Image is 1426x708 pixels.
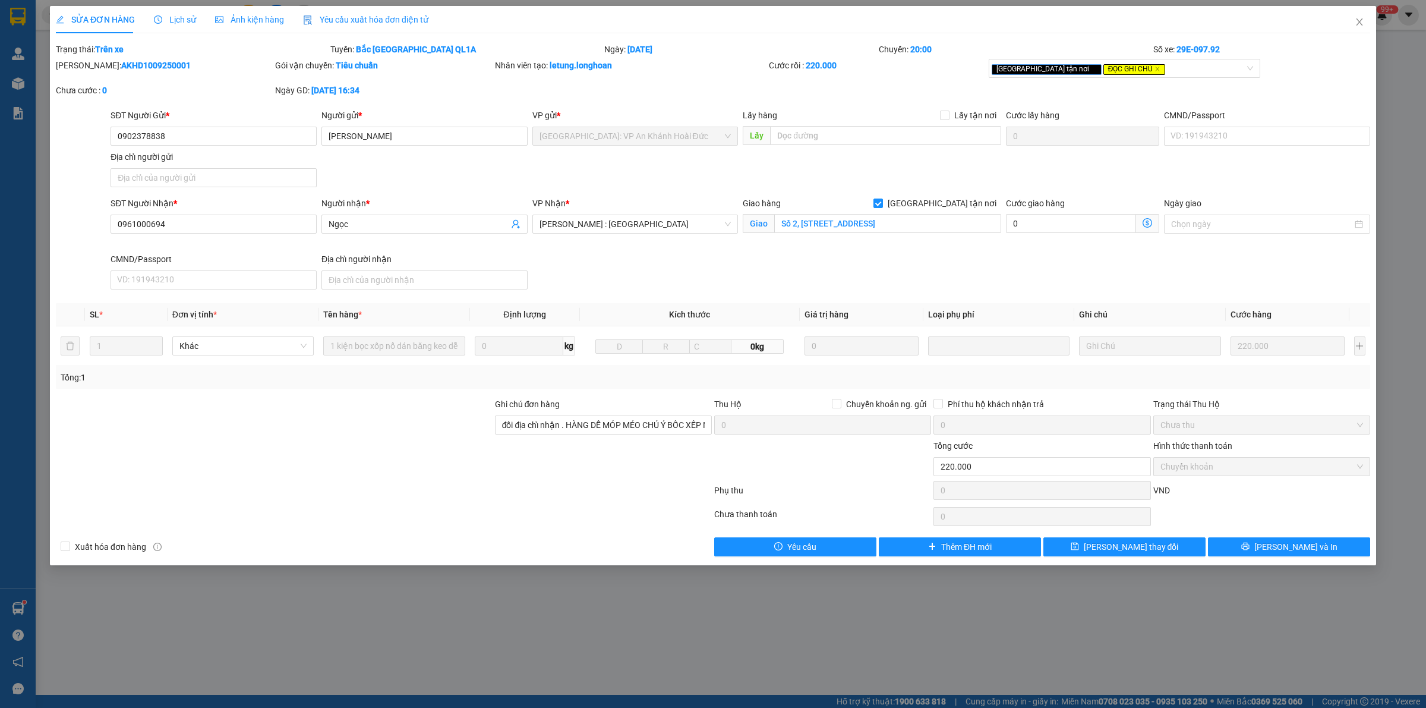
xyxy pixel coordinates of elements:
[713,508,932,528] div: Chưa thanh toán
[532,109,739,122] div: VP gửi
[321,109,528,122] div: Người gửi
[90,310,99,319] span: SL
[941,540,992,553] span: Thêm ĐH mới
[303,15,313,25] img: icon
[511,219,520,229] span: user-add
[731,339,784,354] span: 0kg
[111,253,317,266] div: CMND/Passport
[1160,458,1363,476] span: Chuyển khoản
[1176,45,1220,54] b: 29E-097.92
[215,15,223,24] span: picture
[532,199,566,208] span: VP Nhận
[550,61,612,70] b: letung.longhoan
[627,45,652,54] b: [DATE]
[56,84,273,97] div: Chưa cước :
[329,43,604,56] div: Tuyến:
[879,537,1041,556] button: plusThêm ĐH mới
[323,310,362,319] span: Tên hàng
[689,339,732,354] input: C
[1153,441,1232,451] label: Hình thức thanh toán
[1074,303,1225,326] th: Ghi chú
[910,45,932,54] b: 20:00
[933,441,973,451] span: Tổng cước
[841,398,931,411] span: Chuyển khoản ng. gửi
[743,214,774,233] span: Giao
[1241,542,1250,552] span: printer
[1231,336,1345,355] input: 0
[1343,6,1376,39] button: Close
[1071,542,1079,552] span: save
[770,126,1001,145] input: Dọc đường
[805,336,919,355] input: 0
[111,168,317,187] input: Địa chỉ của người gửi
[743,111,777,120] span: Lấy hàng
[1254,540,1337,553] span: [PERSON_NAME] và In
[1153,398,1370,411] div: Trạng thái Thu Hộ
[275,59,492,72] div: Gói vận chuyển:
[495,59,767,72] div: Nhân viên tạo:
[61,336,80,355] button: delete
[949,109,1001,122] span: Lấy tận nơi
[669,310,710,319] span: Kích thước
[336,61,378,70] b: Tiêu chuẩn
[878,43,1152,56] div: Chuyến:
[769,59,986,72] div: Cước rồi :
[102,86,107,95] b: 0
[1354,336,1365,355] button: plus
[806,61,837,70] b: 220.000
[56,15,64,24] span: edit
[323,336,465,355] input: VD: Bàn, Ghế
[743,126,770,145] span: Lấy
[321,270,528,290] input: Địa chỉ của người nhận
[111,197,317,210] div: SĐT Người Nhận
[774,542,783,552] span: exclamation-circle
[153,543,162,551] span: info-circle
[111,109,317,122] div: SĐT Người Gửi
[943,398,1049,411] span: Phí thu hộ khách nhận trả
[1164,109,1370,122] div: CMND/Passport
[1152,43,1371,56] div: Số xe:
[1043,537,1206,556] button: save[PERSON_NAME] thay đổi
[1231,310,1272,319] span: Cước hàng
[172,310,217,319] span: Đơn vị tính
[1160,416,1363,434] span: Chưa thu
[642,339,690,354] input: R
[121,61,191,70] b: AKHD1009250001
[321,197,528,210] div: Người nhận
[56,59,273,72] div: [PERSON_NAME]:
[311,86,359,95] b: [DATE] 16:34
[179,337,307,355] span: Khác
[1079,336,1220,355] input: Ghi Chú
[714,399,742,409] span: Thu Hộ
[563,336,575,355] span: kg
[1006,199,1065,208] label: Cước giao hàng
[55,43,329,56] div: Trạng thái:
[495,416,712,435] input: Ghi chú đơn hàng
[1006,127,1159,146] input: Cước lấy hàng
[275,84,492,97] div: Ngày GD:
[1154,66,1160,72] span: close
[495,399,560,409] label: Ghi chú đơn hàng
[992,64,1102,75] span: [GEOGRAPHIC_DATA] tận nơi
[805,310,848,319] span: Giá trị hàng
[595,339,643,354] input: D
[1171,218,1352,231] input: Ngày giao
[1091,66,1097,72] span: close
[1355,17,1364,27] span: close
[1006,214,1136,233] input: Cước giao hàng
[111,150,317,163] div: Địa chỉ người gửi
[61,371,550,384] div: Tổng: 1
[56,15,135,24] span: SỬA ĐƠN HÀNG
[95,45,124,54] b: Trên xe
[321,253,528,266] div: Địa chỉ người nhận
[540,215,731,233] span: Hồ Chí Minh : Kho Quận 12
[1153,486,1170,495] span: VND
[1006,111,1059,120] label: Cước lấy hàng
[1143,218,1152,228] span: dollar-circle
[540,127,731,145] span: Hà Nội: VP An Khánh Hoài Đức
[774,214,1001,233] input: Giao tận nơi
[713,484,932,505] div: Phụ thu
[603,43,878,56] div: Ngày:
[923,303,1074,326] th: Loại phụ phí
[883,197,1001,210] span: [GEOGRAPHIC_DATA] tận nơi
